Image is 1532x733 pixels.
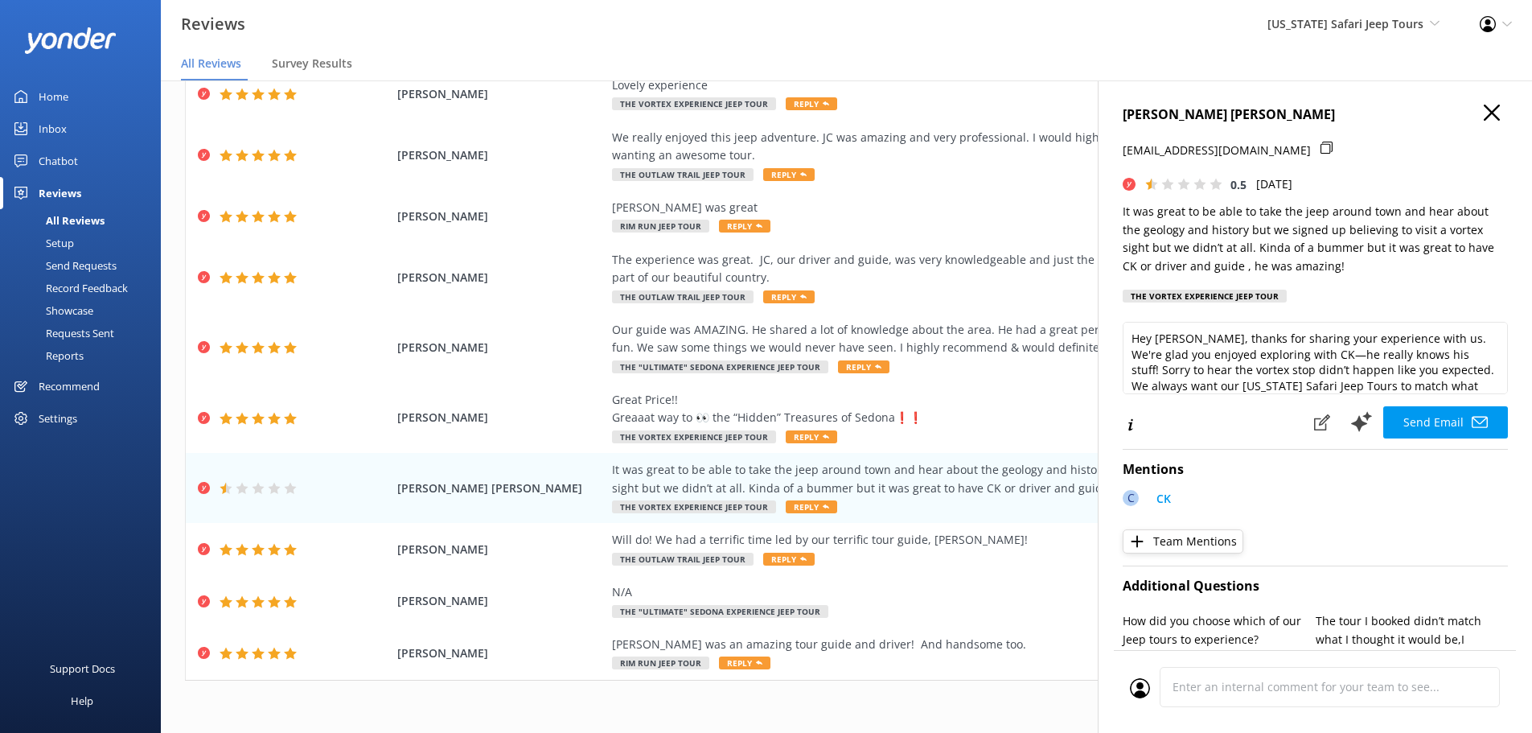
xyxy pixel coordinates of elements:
span: [PERSON_NAME] [397,269,605,286]
span: [PERSON_NAME] [397,409,605,426]
div: Showcase [10,299,93,322]
div: [PERSON_NAME] was great [612,199,1344,216]
span: Survey Results [272,56,352,72]
p: The tour I booked didn’t match what I thought it would be,I understood what kind of tour I booked... [1316,612,1509,685]
span: Rim Run Jeep Tour [612,657,709,669]
span: Reply [763,290,815,303]
div: It was great to be able to take the jeep around town and hear about the geology and history but w... [612,461,1344,497]
span: The "Ultimate" Sedona Experience Jeep Tour [612,360,828,373]
div: Chatbot [39,145,78,177]
p: It was great to be able to take the jeep around town and hear about the geology and history but w... [1123,203,1508,275]
div: Setup [10,232,74,254]
span: [PERSON_NAME] [PERSON_NAME] [397,480,605,497]
div: All Reviews [10,209,105,232]
div: Support Docs [50,653,115,685]
div: [PERSON_NAME] was an amazing tour guide and driver! And handsome too. [612,636,1344,653]
span: [PERSON_NAME] [397,644,605,662]
div: The experience was great. JC, our driver and guide, was very knowledgeable and just the right amo... [612,251,1344,287]
span: [PERSON_NAME] [397,541,605,558]
h4: Mentions [1123,459,1508,480]
div: Reports [10,344,84,367]
span: The Outlaw Trail Jeep Tour [612,168,754,181]
span: Reply [719,220,770,233]
div: Inbox [39,113,67,145]
div: The Vortex Experience Jeep Tour [1123,290,1287,303]
p: CK [1156,490,1171,508]
span: The "Ultimate" Sedona Experience Jeep Tour [612,605,828,618]
img: user_profile.svg [1130,678,1150,698]
div: Send Requests [10,254,117,277]
span: Reply [719,657,770,669]
div: Reviews [39,177,81,209]
span: [PERSON_NAME] [397,339,605,356]
div: Recommend [39,370,100,402]
span: [PERSON_NAME] [397,146,605,164]
a: All Reviews [10,209,161,232]
button: Close [1484,105,1500,122]
a: Reports [10,344,161,367]
h4: Additional Questions [1123,576,1508,597]
div: Lovely experience [612,76,1344,94]
span: [PERSON_NAME] [397,592,605,610]
a: Setup [10,232,161,254]
span: Reply [838,360,889,373]
div: N/A [612,583,1344,601]
span: All Reviews [181,56,241,72]
div: Home [39,80,68,113]
div: Will do! We had a terrific time led by our terrific tour guide, [PERSON_NAME]! [612,531,1344,549]
span: The Vortex Experience Jeep Tour [612,430,776,443]
a: Send Requests [10,254,161,277]
div: Great Price!! Greaaat way to 👀 the “Hidden” Treasures of Sedona❗️❗️ [612,391,1344,427]
div: C [1123,490,1139,506]
img: yonder-white-logo.png [24,27,117,54]
span: [US_STATE] Safari Jeep Tours [1267,16,1423,31]
span: [PERSON_NAME] [397,208,605,225]
span: 0.5 [1230,177,1247,192]
span: Reply [786,430,837,443]
p: How did you choose which of our Jeep tours to experience? [1123,612,1316,649]
span: The Outlaw Trail Jeep Tour [612,290,754,303]
span: The Outlaw Trail Jeep Tour [612,553,754,566]
h3: Reviews [181,11,245,37]
p: [EMAIL_ADDRESS][DOMAIN_NAME] [1123,142,1311,159]
button: Send Email [1383,406,1508,439]
div: Help [71,685,93,717]
span: The Vortex Experience Jeep Tour [612,97,776,110]
h4: [PERSON_NAME] [PERSON_NAME] [1123,105,1508,126]
span: Rim Run Jeep Tour [612,220,709,233]
div: Record Feedback [10,277,128,299]
div: We really enjoyed this jeep adventure. JC was amazing and very professional. I would highly recom... [612,129,1344,165]
a: Showcase [10,299,161,322]
textarea: Hey [PERSON_NAME], thanks for sharing your experience with us. We're glad you enjoyed exploring w... [1123,322,1508,394]
span: Reply [786,97,837,110]
span: Reply [763,553,815,566]
span: Reply [786,500,837,513]
a: Requests Sent [10,322,161,344]
p: [DATE] [1256,175,1292,193]
div: Requests Sent [10,322,114,344]
button: Team Mentions [1123,529,1243,554]
a: Record Feedback [10,277,161,299]
div: Settings [39,402,77,434]
a: CK [1148,490,1171,512]
span: The Vortex Experience Jeep Tour [612,500,776,513]
span: [PERSON_NAME] [397,85,605,103]
span: Reply [763,168,815,181]
div: Our guide was AMAZING. He shared a lot of knowledge about the area. He had a great personality & ... [612,321,1344,357]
